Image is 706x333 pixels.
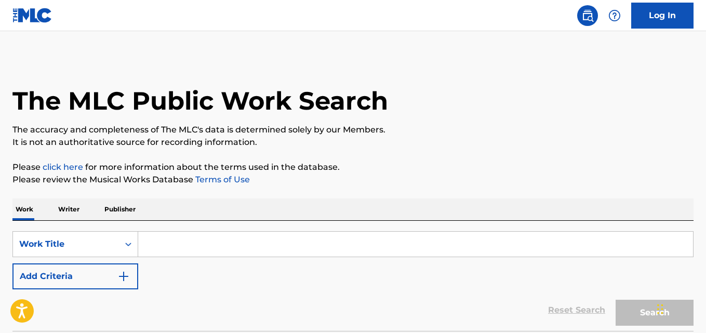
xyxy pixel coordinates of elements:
[581,9,594,22] img: search
[12,124,694,136] p: The accuracy and completeness of The MLC's data is determined solely by our Members.
[43,162,83,172] a: click here
[12,85,388,116] h1: The MLC Public Work Search
[604,5,625,26] div: Help
[101,198,139,220] p: Publisher
[654,283,706,333] iframe: Chat Widget
[657,294,663,325] div: Drag
[12,8,52,23] img: MLC Logo
[12,161,694,174] p: Please for more information about the terms used in the database.
[19,238,113,250] div: Work Title
[55,198,83,220] p: Writer
[12,231,694,331] form: Search Form
[12,174,694,186] p: Please review the Musical Works Database
[577,5,598,26] a: Public Search
[12,198,36,220] p: Work
[12,263,138,289] button: Add Criteria
[193,175,250,184] a: Terms of Use
[631,3,694,29] a: Log In
[117,270,130,283] img: 9d2ae6d4665cec9f34b9.svg
[12,136,694,149] p: It is not an authoritative source for recording information.
[608,9,621,22] img: help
